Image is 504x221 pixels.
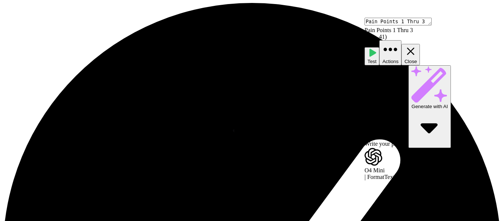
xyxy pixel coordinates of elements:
[365,65,504,148] div: Write your prompt
[384,174,394,180] span: Text
[382,59,398,64] span: Actions
[395,174,399,180] span: |
[367,59,376,64] span: Test
[365,27,504,34] div: Pain Points 1 Thru 3
[423,174,434,180] span: OFF
[365,18,432,25] textarea: Pain Points 1 Thru 3
[365,47,379,65] button: Test
[411,104,448,109] span: Generate with AI
[367,174,384,180] span: Format
[365,167,504,174] div: O4 Mini
[408,65,451,148] button: Generate with AI
[399,174,423,180] span: Streaming
[365,34,387,40] span: ( step_41 )
[379,40,401,65] button: Actions
[234,124,316,131] div: Click to paste from your clipboard
[404,59,417,64] span: Close
[401,44,420,65] button: Close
